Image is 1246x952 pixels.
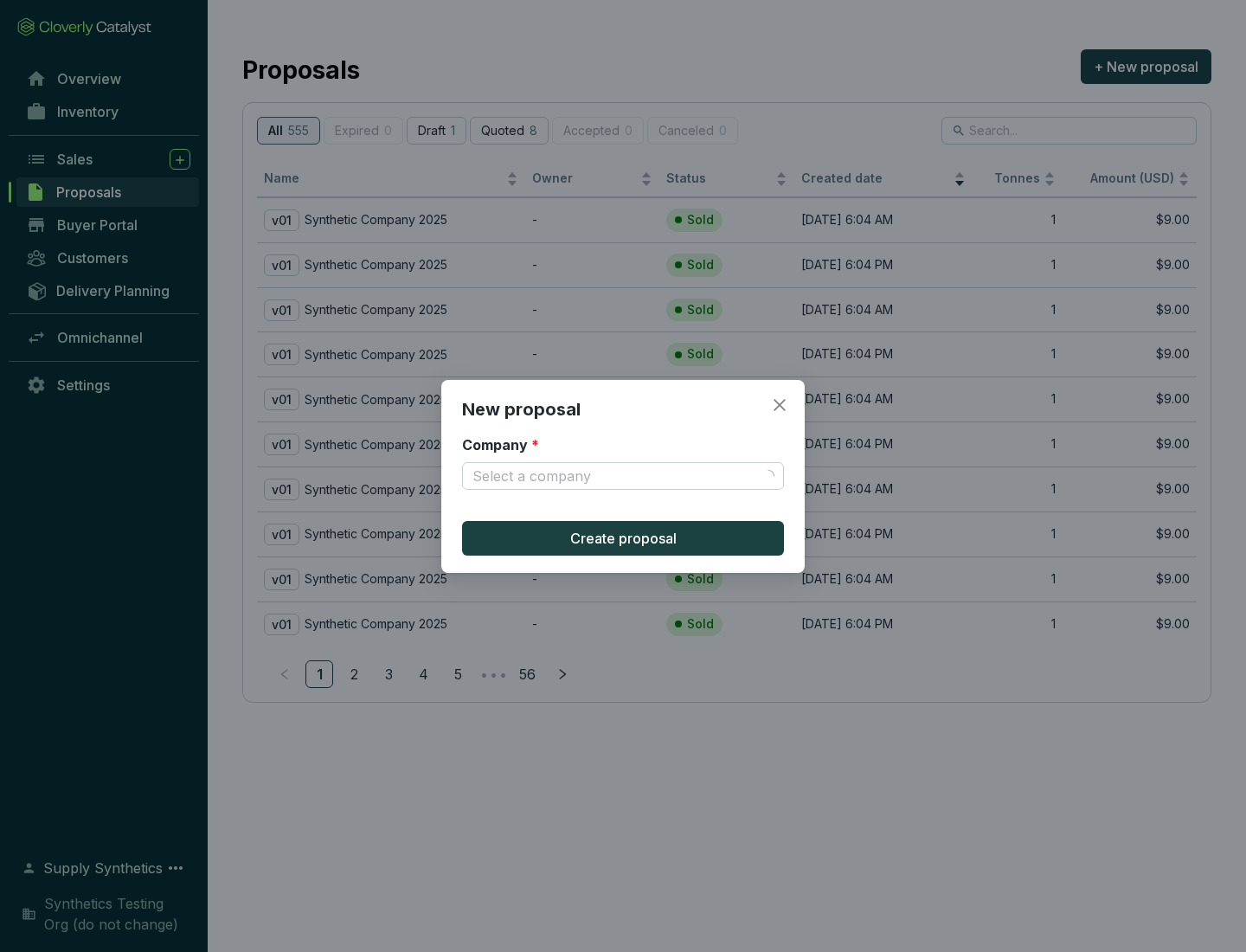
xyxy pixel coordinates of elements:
span: Create proposal [570,527,677,548]
button: Close [766,391,793,419]
span: Close [766,397,793,413]
button: Create proposal [462,520,784,555]
label: Company [462,435,539,454]
h2: New proposal [462,397,784,421]
span: loading [762,469,774,481]
span: close [772,397,787,413]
